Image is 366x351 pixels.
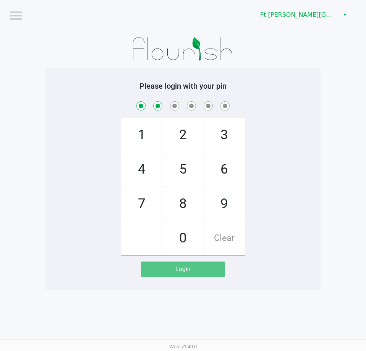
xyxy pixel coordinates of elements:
span: Web: v1.40.0 [169,344,197,349]
span: Clear [204,221,245,255]
h5: Please login with your pin [51,81,315,91]
span: 6 [204,153,245,186]
span: 2 [163,118,203,152]
span: 9 [204,187,245,221]
span: 0 [163,221,203,255]
span: Ft [PERSON_NAME][GEOGRAPHIC_DATA] [260,10,335,19]
span: 5 [163,153,203,186]
span: 7 [121,187,162,221]
span: 8 [163,187,203,221]
span: 3 [204,118,245,152]
button: Select [339,8,350,22]
span: 4 [121,153,162,186]
span: 1 [121,118,162,152]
